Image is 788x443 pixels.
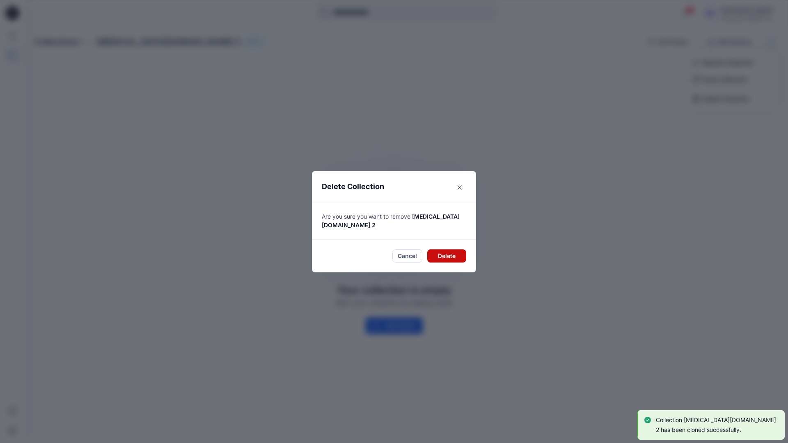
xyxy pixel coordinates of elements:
div: Notifications-bottom-right [634,407,788,443]
p: Are you sure you want to remove [322,212,466,229]
header: Delete Collection [312,171,476,202]
button: Close [453,181,466,194]
span: [MEDICAL_DATA][DOMAIN_NAME] 2 [322,213,460,228]
button: Delete [427,249,466,263]
button: Cancel [392,249,422,263]
p: Collection [MEDICAL_DATA][DOMAIN_NAME] 2 has been cloned successfully. [656,415,777,435]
